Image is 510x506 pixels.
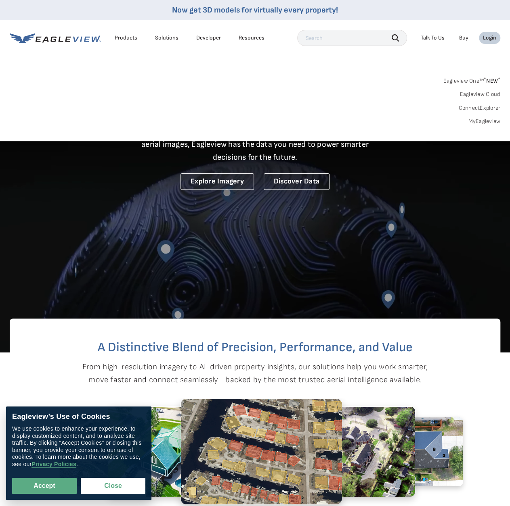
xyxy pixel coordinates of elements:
div: Resources [239,34,264,42]
button: Accept [12,478,77,494]
p: A new era starts here. Built on more than 3.5 billion high-resolution aerial images, Eagleview ha... [132,125,379,164]
a: Buy [459,34,468,42]
img: 1.2.png [278,406,415,496]
div: Products [115,34,137,42]
a: Now get 3D models for virtually every property! [172,5,338,15]
a: Explore Imagery [180,173,254,190]
a: Eagleview One™*NEW* [443,75,500,84]
div: Eagleview’s Use of Cookies [12,412,145,421]
div: Solutions [155,34,178,42]
span: NEW [484,77,500,84]
a: MyEagleview [468,118,500,125]
img: 4.2.png [107,406,245,496]
div: Login [483,34,496,42]
p: From high-resolution imagery to AI-driven property insights, our solutions help you work smarter,... [82,360,428,386]
button: Close [81,478,145,494]
div: We use cookies to enhance your experience, to display customized content, and to analyze site tra... [12,425,145,468]
div: Talk To Us [421,34,445,42]
a: Eagleview Cloud [460,91,500,98]
input: Search [297,30,407,46]
a: Privacy Policies [31,461,76,468]
a: Developer [196,34,221,42]
h2: A Distinctive Blend of Precision, Performance, and Value [42,341,468,354]
img: 5.2.png [180,398,342,504]
a: Discover Data [264,173,330,190]
a: ConnectExplorer [458,104,500,112]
